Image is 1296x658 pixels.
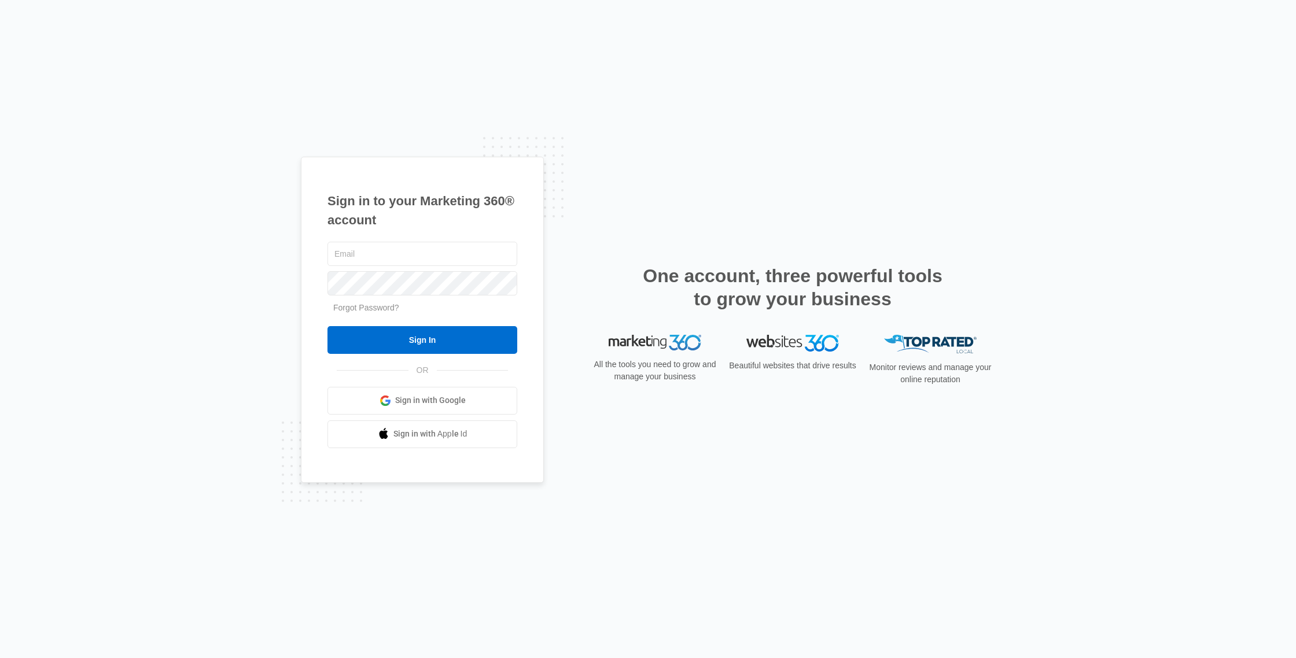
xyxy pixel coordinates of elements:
[327,242,517,266] input: Email
[327,191,517,230] h1: Sign in to your Marketing 360® account
[639,264,946,310] h2: One account, three powerful tools to grow your business
[609,335,701,351] img: Marketing 360
[866,361,995,386] p: Monitor reviews and manage your online reputation
[884,335,977,354] img: Top Rated Local
[728,360,857,372] p: Beautiful websites that drive results
[327,326,517,354] input: Sign In
[408,364,437,376] span: OR
[333,303,399,312] a: Forgot Password?
[327,387,517,415] a: Sign in with Google
[590,358,720,383] p: All the tools you need to grow and manage your business
[393,428,467,440] span: Sign in with Apple Id
[327,420,517,448] a: Sign in with Apple Id
[395,394,466,406] span: Sign in with Google
[746,335,839,352] img: Websites 360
